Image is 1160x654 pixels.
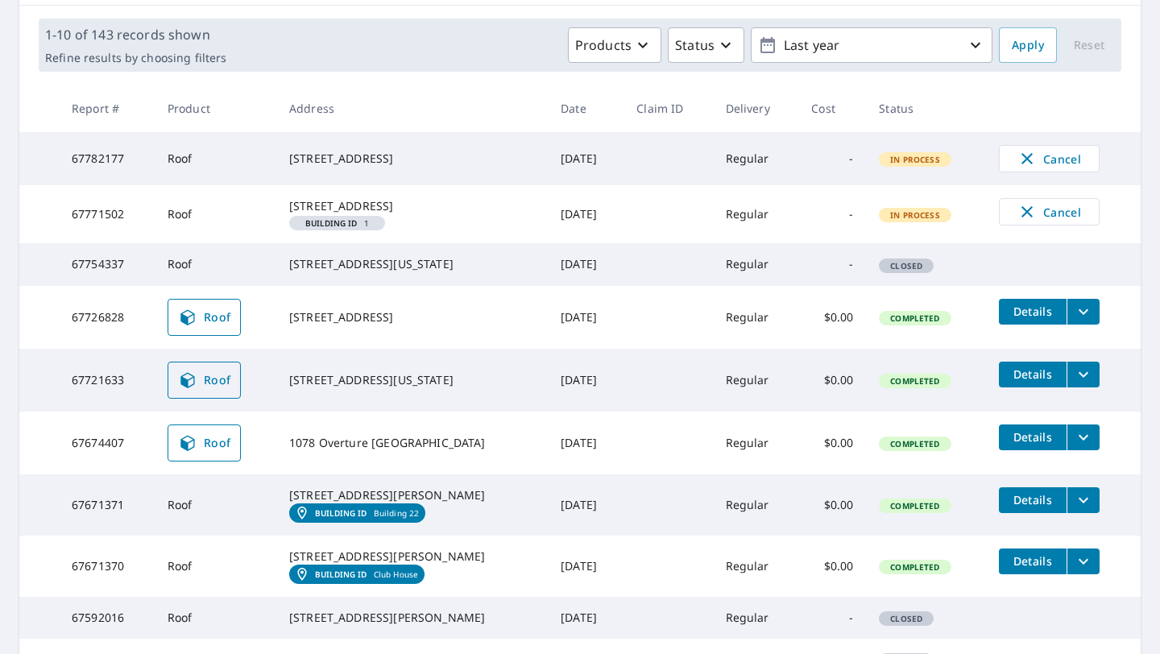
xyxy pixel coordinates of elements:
th: Cost [798,85,866,132]
td: [DATE] [548,474,623,536]
td: 67671370 [59,536,155,597]
button: filesDropdownBtn-67671371 [1067,487,1100,513]
td: Regular [713,412,799,474]
span: 1 [296,219,379,227]
span: Roof [178,370,231,390]
td: $0.00 [798,286,866,349]
td: Regular [713,185,799,243]
span: Roof [178,308,231,327]
th: Date [548,85,623,132]
button: Apply [999,27,1057,63]
p: Status [675,35,715,55]
th: Report # [59,85,155,132]
th: Address [276,85,548,132]
td: Roof [155,185,276,243]
button: filesDropdownBtn-67671370 [1067,548,1100,574]
a: Building IDClub House [289,565,425,584]
span: Roof [178,433,231,453]
td: Regular [713,349,799,412]
button: detailsBtn-67721633 [999,362,1067,387]
td: [DATE] [548,286,623,349]
td: [DATE] [548,185,623,243]
td: 67754337 [59,243,155,285]
td: - [798,243,866,285]
button: detailsBtn-67726828 [999,299,1067,325]
td: 67771502 [59,185,155,243]
p: 1-10 of 143 records shown [45,25,226,44]
div: [STREET_ADDRESS][PERSON_NAME] [289,487,535,503]
div: [STREET_ADDRESS] [289,151,535,167]
td: Roof [155,474,276,536]
td: Roof [155,597,276,639]
span: Cancel [1016,149,1083,168]
button: filesDropdownBtn-67674407 [1067,424,1100,450]
td: Regular [713,132,799,185]
th: Claim ID [623,85,712,132]
div: [STREET_ADDRESS][US_STATE] [289,372,535,388]
th: Product [155,85,276,132]
a: Roof [168,299,242,336]
td: Regular [713,536,799,597]
div: [STREET_ADDRESS][PERSON_NAME] [289,548,535,565]
span: Details [1009,304,1057,319]
td: 67721633 [59,349,155,412]
span: Completed [880,313,949,324]
span: In Process [880,154,950,165]
td: [DATE] [548,597,623,639]
button: filesDropdownBtn-67721633 [1067,362,1100,387]
button: Cancel [999,198,1100,226]
td: 67782177 [59,132,155,185]
em: Building ID [315,508,367,518]
button: filesDropdownBtn-67726828 [1067,299,1100,325]
span: Details [1009,492,1057,507]
td: 67726828 [59,286,155,349]
td: - [798,597,866,639]
td: [DATE] [548,349,623,412]
div: [STREET_ADDRESS] [289,309,535,325]
div: [STREET_ADDRESS][PERSON_NAME] [289,610,535,626]
td: Regular [713,474,799,536]
p: Refine results by choosing filters [45,51,226,65]
button: detailsBtn-67671370 [999,548,1067,574]
button: Products [568,27,661,63]
p: Last year [777,31,966,60]
span: Completed [880,375,949,387]
td: [DATE] [548,536,623,597]
button: Cancel [999,145,1100,172]
a: Roof [168,362,242,399]
span: Completed [880,561,949,573]
td: $0.00 [798,412,866,474]
td: [DATE] [548,132,623,185]
div: 1078 Overture [GEOGRAPHIC_DATA] [289,435,535,451]
span: Completed [880,438,949,449]
td: Regular [713,243,799,285]
td: $0.00 [798,474,866,536]
td: - [798,185,866,243]
button: detailsBtn-67671371 [999,487,1067,513]
td: - [798,132,866,185]
th: Delivery [713,85,799,132]
button: detailsBtn-67674407 [999,424,1067,450]
th: Status [866,85,986,132]
span: Details [1009,366,1057,382]
td: [DATE] [548,243,623,285]
td: Roof [155,536,276,597]
td: Roof [155,132,276,185]
a: Building IDBuilding 22 [289,503,425,523]
span: Completed [880,500,949,511]
td: $0.00 [798,349,866,412]
a: Roof [168,424,242,462]
td: $0.00 [798,536,866,597]
div: [STREET_ADDRESS][US_STATE] [289,256,535,272]
td: Regular [713,286,799,349]
em: Building ID [315,569,367,579]
td: 67674407 [59,412,155,474]
button: Last year [751,27,992,63]
span: Details [1009,429,1057,445]
div: [STREET_ADDRESS] [289,198,535,214]
span: Closed [880,260,932,271]
button: Status [668,27,744,63]
em: Building ID [305,219,358,227]
td: 67671371 [59,474,155,536]
td: Roof [155,243,276,285]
